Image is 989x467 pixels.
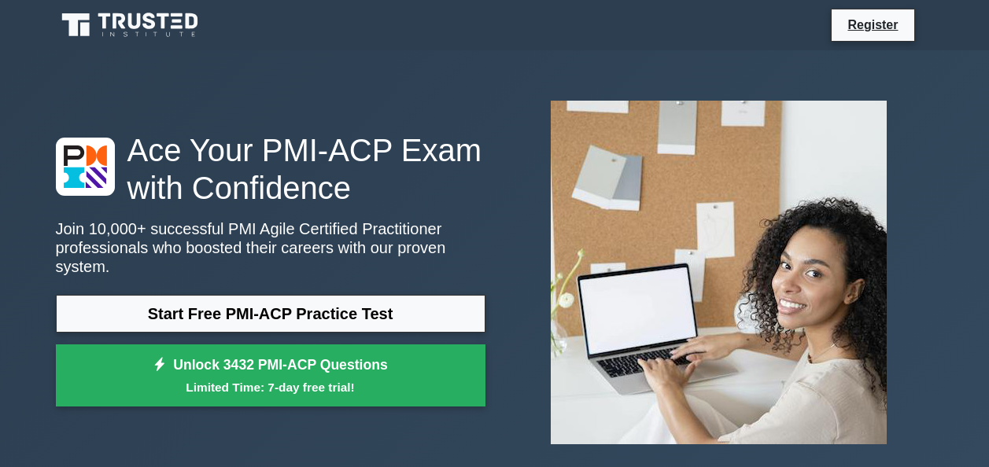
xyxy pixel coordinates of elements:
[56,295,485,333] a: Start Free PMI-ACP Practice Test
[76,378,466,396] small: Limited Time: 7-day free trial!
[56,219,485,276] p: Join 10,000+ successful PMI Agile Certified Practitioner professionals who boosted their careers ...
[56,344,485,407] a: Unlock 3432 PMI-ACP QuestionsLimited Time: 7-day free trial!
[56,131,485,207] h1: Ace Your PMI-ACP Exam with Confidence
[838,15,907,35] a: Register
